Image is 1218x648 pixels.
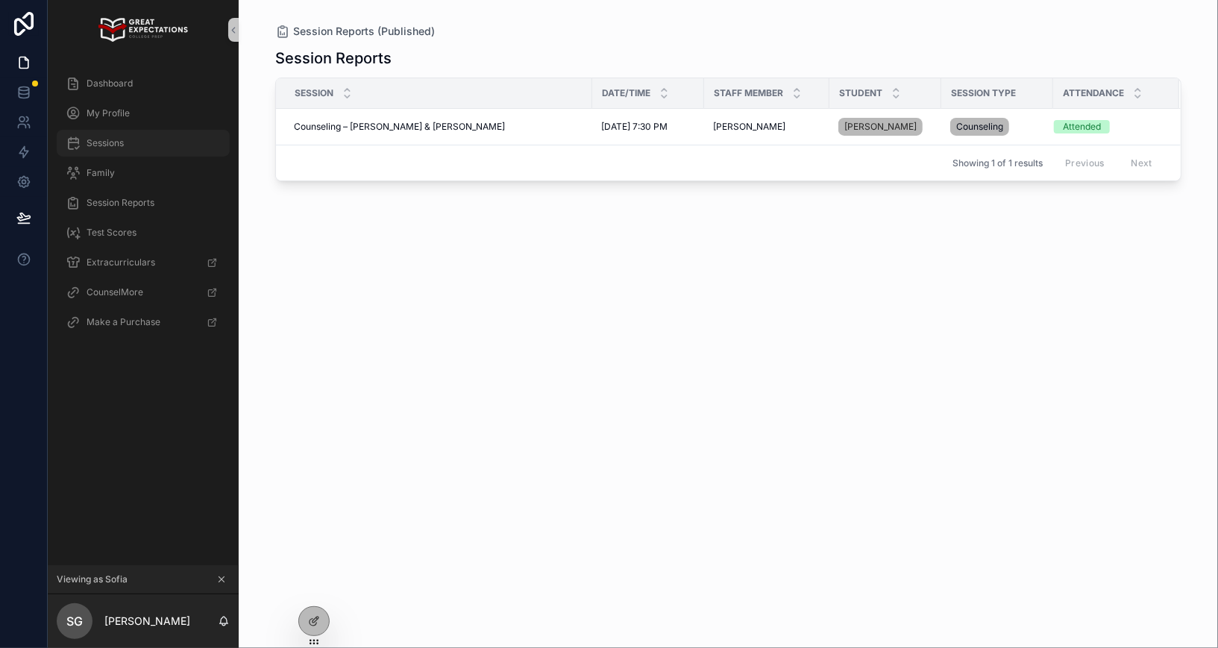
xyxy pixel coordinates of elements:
[57,279,230,306] a: CounselMore
[57,219,230,246] a: Test Scores
[57,130,230,157] a: Sessions
[275,24,435,39] a: Session Reports (Published)
[952,157,1043,169] span: Showing 1 of 1 results
[713,121,785,133] span: [PERSON_NAME]
[104,614,190,629] p: [PERSON_NAME]
[98,18,187,42] img: App logo
[714,87,783,99] span: Staff Member
[66,612,83,630] span: SG
[87,107,130,119] span: My Profile
[956,121,1003,133] span: Counseling
[951,87,1016,99] span: Session Type
[87,78,133,89] span: Dashboard
[601,121,668,133] span: [DATE] 7:30 PM
[601,121,695,133] a: [DATE] 7:30 PM
[57,189,230,216] a: Session Reports
[87,286,143,298] span: CounselMore
[87,167,115,179] span: Family
[1063,87,1124,99] span: Attendance
[57,70,230,97] a: Dashboard
[87,227,136,239] span: Test Scores
[1054,120,1161,133] a: Attended
[844,121,917,133] span: [PERSON_NAME]
[87,316,160,328] span: Make a Purchase
[293,24,435,39] span: Session Reports (Published)
[950,115,1044,139] a: Counseling
[48,60,239,355] div: scrollable content
[87,137,124,149] span: Sessions
[838,118,923,136] a: [PERSON_NAME]
[57,160,230,186] a: Family
[1063,120,1101,133] div: Attended
[838,115,932,139] a: [PERSON_NAME]
[87,197,154,209] span: Session Reports
[275,48,392,69] h1: Session Reports
[57,100,230,127] a: My Profile
[713,121,820,133] a: [PERSON_NAME]
[602,87,650,99] span: Date/Time
[57,249,230,276] a: Extracurriculars
[87,257,155,268] span: Extracurriculars
[295,87,333,99] span: Session
[294,121,583,133] a: Counseling – [PERSON_NAME] & [PERSON_NAME]
[57,573,128,585] span: Viewing as Sofia
[294,121,505,133] span: Counseling – [PERSON_NAME] & [PERSON_NAME]
[839,87,882,99] span: Student
[57,309,230,336] a: Make a Purchase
